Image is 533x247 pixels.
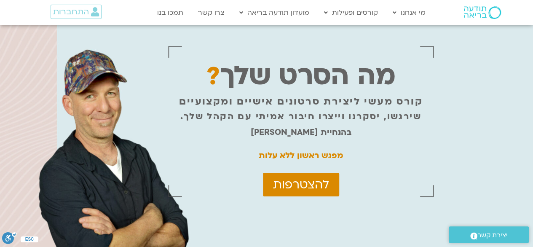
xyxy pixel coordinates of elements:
a: התחברות [51,5,102,19]
a: קורסים ופעילות [320,5,382,21]
span: התחברות [53,7,89,16]
a: להצטרפות [263,173,339,196]
a: יצירת קשר [449,226,529,243]
strong: מפגש ראשון ללא עלות [259,150,343,161]
span: יצירת קשר [477,230,508,241]
a: מועדון תודעה בריאה [235,5,313,21]
strong: בהנחיית [PERSON_NAME] [251,127,351,138]
img: תודעה בריאה [464,6,501,19]
p: שירגשו, יסקרנו וייצרו חיבור אמיתי עם הקהל שלך. [180,111,421,122]
span: להצטרפות [273,178,329,191]
p: קורס מעשי ליצירת סרטונים אישיים ומקצועיים [179,96,422,107]
span: ? [206,60,220,93]
a: צרו קשר [194,5,229,21]
a: מי אנחנו [388,5,430,21]
a: תמכו בנו [153,5,187,21]
p: מה הסרט שלך [206,71,396,82]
